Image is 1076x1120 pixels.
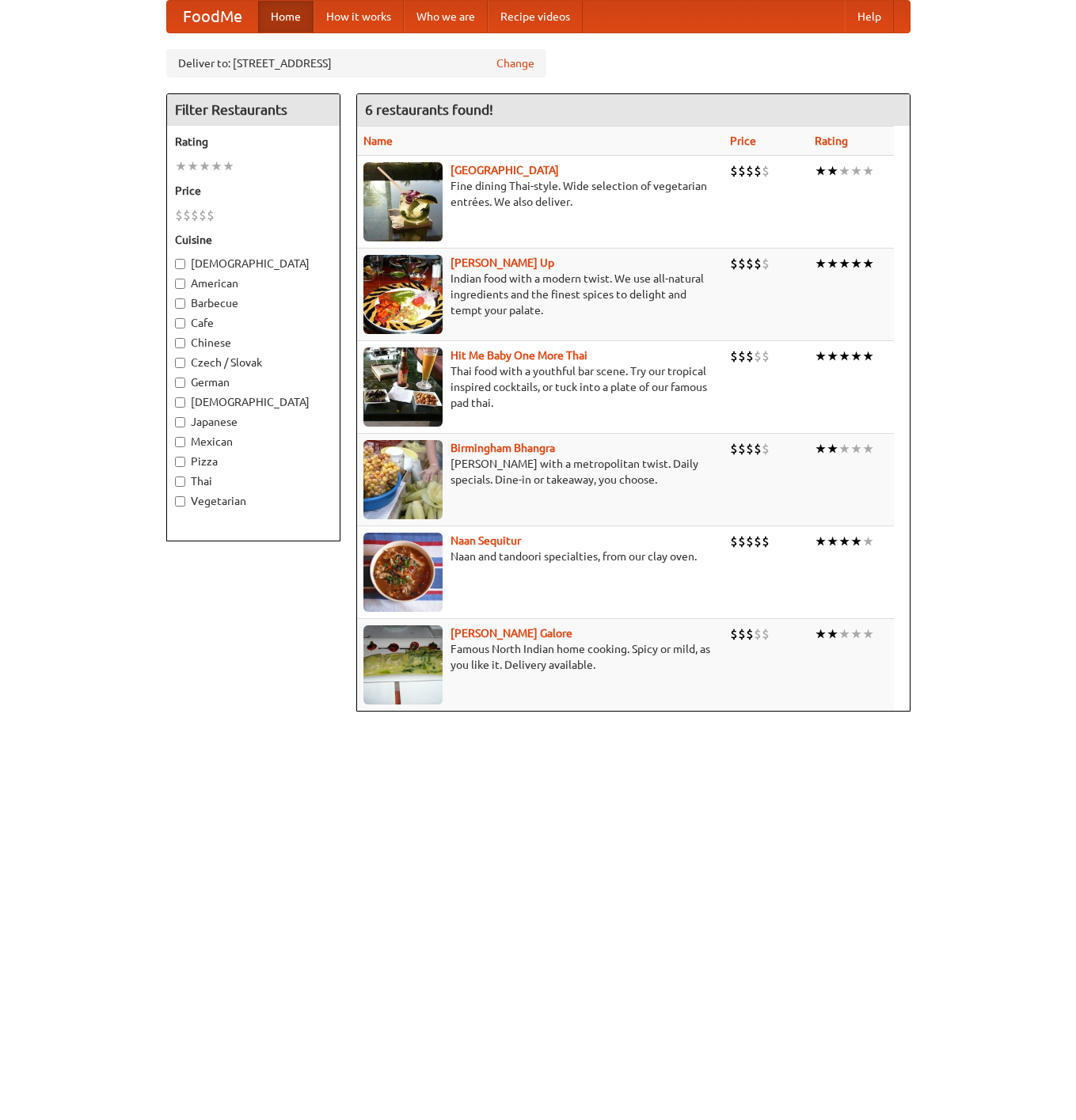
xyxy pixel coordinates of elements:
label: [DEMOGRAPHIC_DATA] [175,256,332,271]
img: currygalore.jpg [363,625,443,704]
label: Mexican [175,434,332,450]
input: [DEMOGRAPHIC_DATA] [175,259,185,269]
a: How it works [314,1,404,32]
li: $ [730,162,738,180]
a: Price [730,135,756,147]
li: ★ [850,255,862,272]
li: ★ [815,162,827,180]
div: Deliver to: [STREET_ADDRESS] [166,49,546,78]
li: $ [754,347,762,365]
img: naansequitur.jpg [363,533,443,612]
a: [PERSON_NAME] Up [451,256,554,269]
li: $ [754,255,762,272]
a: [PERSON_NAME] Galore [451,627,572,640]
li: ★ [827,625,838,643]
h5: Cuisine [175,232,332,248]
li: ★ [222,158,234,175]
li: $ [746,440,754,457]
li: ★ [862,255,874,272]
li: ★ [850,440,862,457]
li: $ [762,440,770,457]
li: ★ [827,440,838,457]
li: ★ [815,440,827,457]
label: German [175,374,332,390]
li: $ [746,625,754,643]
li: $ [730,533,738,550]
p: Famous North Indian home cooking. Spicy or mild, as you like it. Delivery available. [363,641,718,673]
li: $ [207,207,215,224]
li: ★ [862,347,874,365]
li: $ [738,347,746,365]
li: ★ [175,158,187,175]
li: ★ [838,533,850,550]
label: Czech / Slovak [175,355,332,370]
ng-pluralize: 6 restaurants found! [365,102,493,117]
li: ★ [827,533,838,550]
p: Indian food with a modern twist. We use all-natural ingredients and the finest spices to delight ... [363,271,718,318]
h5: Rating [175,134,332,150]
input: Cafe [175,318,185,328]
input: Pizza [175,457,185,467]
p: Fine dining Thai-style. Wide selection of vegetarian entrées. We also deliver. [363,178,718,210]
li: $ [738,440,746,457]
li: ★ [211,158,222,175]
li: ★ [827,255,838,272]
a: Naan Sequitur [451,534,521,547]
input: German [175,378,185,388]
li: $ [754,625,762,643]
label: Pizza [175,454,332,469]
input: Vegetarian [175,496,185,507]
li: $ [183,207,191,224]
li: $ [738,625,746,643]
li: ★ [827,162,838,180]
input: Barbecue [175,298,185,309]
li: $ [754,533,762,550]
a: [GEOGRAPHIC_DATA] [451,164,559,177]
h4: Filter Restaurants [167,94,340,126]
li: $ [746,255,754,272]
li: $ [730,625,738,643]
a: Who we are [404,1,488,32]
li: $ [746,162,754,180]
a: Hit Me Baby One More Thai [451,349,587,362]
li: $ [762,255,770,272]
img: satay.jpg [363,162,443,241]
img: babythai.jpg [363,347,443,427]
li: ★ [815,347,827,365]
label: American [175,275,332,291]
li: ★ [838,162,850,180]
li: ★ [827,347,838,365]
li: ★ [838,440,850,457]
li: ★ [862,162,874,180]
a: Change [496,55,534,71]
li: $ [738,162,746,180]
label: Japanese [175,414,332,430]
li: $ [762,347,770,365]
li: ★ [199,158,211,175]
img: curryup.jpg [363,255,443,334]
input: Chinese [175,338,185,348]
h5: Price [175,183,332,199]
li: $ [754,440,762,457]
input: Japanese [175,417,185,427]
li: ★ [187,158,199,175]
li: ★ [838,625,850,643]
a: Rating [815,135,848,147]
p: Thai food with a youthful bar scene. Try our tropical inspired cocktails, or tuck into a plate of... [363,363,718,411]
li: $ [175,207,183,224]
p: Naan and tandoori specialties, from our clay oven. [363,549,718,564]
a: FoodMe [167,1,258,32]
li: ★ [850,347,862,365]
b: Birmingham Bhangra [451,442,555,454]
label: [DEMOGRAPHIC_DATA] [175,394,332,410]
li: $ [738,533,746,550]
a: Recipe videos [488,1,583,32]
li: ★ [850,625,862,643]
input: Czech / Slovak [175,358,185,368]
li: $ [730,347,738,365]
input: Mexican [175,437,185,447]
